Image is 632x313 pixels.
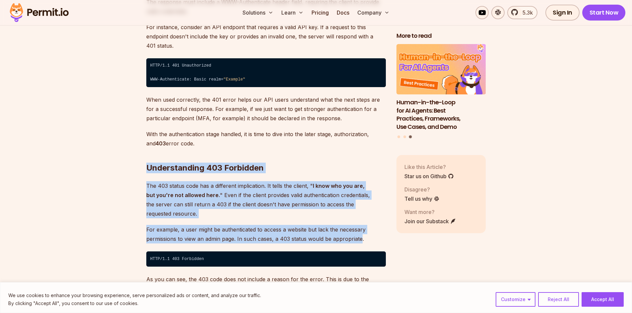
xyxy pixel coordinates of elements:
strong: 403 [156,140,166,147]
div: Posts [396,44,486,139]
p: For example, a user might be authenticated to access a website but lack the necessary permissions... [146,225,386,243]
p: Want more? [404,208,456,216]
a: Start Now [582,5,626,21]
a: Human-in-the-Loop for AI Agents: Best Practices, Frameworks, Use Cases, and DemoHuman-in-the-Loop... [396,44,486,131]
p: Like this Article? [404,163,454,171]
h3: Human-in-the-Loop for AI Agents: Best Practices, Frameworks, Use Cases, and Demo [396,98,486,131]
code: HTTP/1.1 401 Unauthorized ⁠ WWW-Authenticate: Basic realm= [146,58,386,87]
span: "Example" [223,77,245,82]
button: Company [355,6,392,19]
a: Pricing [309,6,331,19]
a: Join our Substack [404,217,456,225]
button: Go to slide 1 [397,135,400,138]
a: Docs [334,6,352,19]
h2: Understanding 403 Forbidden [146,136,386,173]
button: Solutions [240,6,276,19]
a: Tell us why [404,194,440,202]
p: The 403 status code has a different implication. It tells the client, " " Even if the client prov... [146,181,386,218]
button: Customize [496,292,535,307]
p: We use cookies to enhance your browsing experience, serve personalized ads or content, and analyz... [8,291,261,299]
h2: More to read [396,32,486,40]
p: With the authentication stage handled, it is time to dive into the later stage, authorization, an... [146,130,386,148]
p: By clicking "Accept All", you consent to our use of cookies. [8,299,261,307]
button: Go to slide 3 [409,135,412,138]
button: Go to slide 2 [403,135,406,138]
a: Star us on Github [404,172,454,180]
img: Human-in-the-Loop for AI Agents: Best Practices, Frameworks, Use Cases, and Demo [396,44,486,94]
button: Learn [279,6,306,19]
p: Disagree? [404,185,440,193]
span: 5.3k [519,9,533,17]
li: 3 of 3 [396,44,486,131]
a: Sign In [545,5,580,21]
button: Reject All [538,292,579,307]
code: HTTP/1.1 403 Forbidden [146,251,386,267]
a: 5.3k [507,6,537,19]
p: When used correctly, the 401 error helps our API users understand what the next steps are for a s... [146,95,386,123]
button: Accept All [582,292,624,307]
img: Permit logo [7,1,72,24]
p: For instance, consider an API endpoint that requires a valid API key. If a request to this endpoi... [146,23,386,50]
